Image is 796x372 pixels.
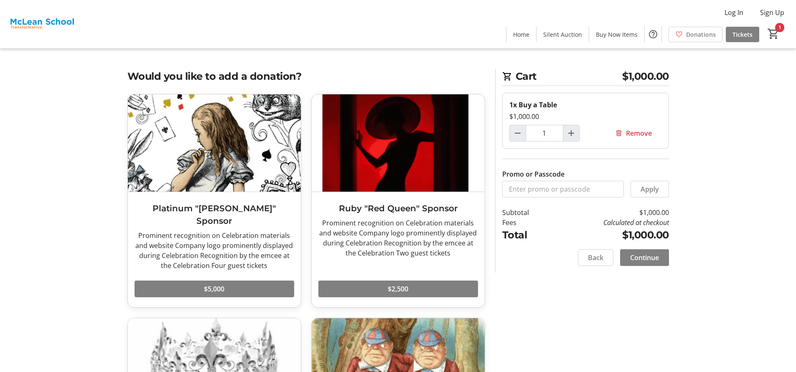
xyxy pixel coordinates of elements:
[502,208,551,218] td: Subtotal
[135,281,294,297] button: $5,000
[645,26,661,43] button: Help
[563,125,579,141] button: Increment by one
[641,184,659,194] span: Apply
[502,181,624,197] input: Enter promo or passcode
[135,230,294,271] div: Prominent recognition on Celebration materials and website Company logo prominently displayed dur...
[596,30,638,39] span: Buy Now Items
[537,27,589,42] a: Silent Auction
[509,111,662,121] div: $1,000.00
[506,27,536,42] a: Home
[725,8,743,18] span: Log In
[510,125,526,141] button: Decrement by one
[318,281,478,297] button: $2,500
[631,181,669,197] button: Apply
[513,30,529,39] span: Home
[135,202,294,227] h3: Platinum "[PERSON_NAME]" Sponsor
[543,30,582,39] span: Silent Auction
[127,69,485,84] h2: Would you like to add a donation?
[502,218,551,228] td: Fees
[589,27,644,42] a: Buy Now Items
[388,284,408,294] span: $2,500
[509,100,662,110] div: 1x Buy a Table
[686,30,716,39] span: Donations
[526,125,563,142] input: Buy a Table Quantity
[128,94,301,192] img: Platinum "Alice" Sponsor
[753,6,791,19] button: Sign Up
[502,228,551,243] td: Total
[578,249,613,266] button: Back
[760,8,784,18] span: Sign Up
[620,249,669,266] button: Continue
[550,228,669,243] td: $1,000.00
[732,30,753,39] span: Tickets
[718,6,750,19] button: Log In
[204,284,224,294] span: $5,000
[626,128,652,138] span: Remove
[502,69,669,86] h2: Cart
[622,69,669,84] span: $1,000.00
[605,125,662,142] button: Remove
[550,218,669,228] td: Calculated at checkout
[5,3,79,45] img: McLean School's Logo
[502,169,565,179] label: Promo or Passcode
[726,27,759,42] a: Tickets
[588,253,603,263] span: Back
[312,94,485,192] img: Ruby "Red Queen" Sponsor
[550,208,669,218] td: $1,000.00
[318,202,478,215] h3: Ruby "Red Queen" Sponsor
[630,253,659,263] span: Continue
[766,26,781,41] button: Cart
[318,218,478,258] div: Prominent recognition on Celebration materials and website Company logo prominently displayed dur...
[669,27,722,42] a: Donations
